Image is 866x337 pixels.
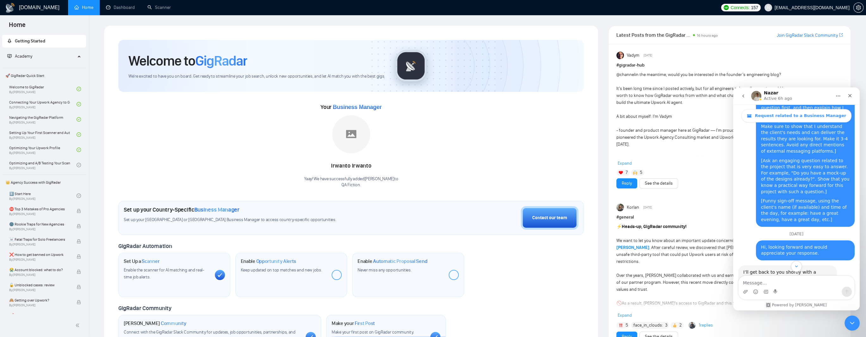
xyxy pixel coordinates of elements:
span: Your [321,104,382,111]
span: Set up your [GEOGRAPHIC_DATA] or [GEOGRAPHIC_DATA] Business Manager to access country-specific op... [124,217,396,223]
button: See the details [639,178,678,188]
li: Getting Started [2,35,86,48]
span: fund-projection-screen [7,54,12,58]
span: check-circle [77,117,81,122]
strong: PERMANENTLY REVOKED [626,308,675,313]
img: Myroslav Koval [688,322,695,329]
span: lock [77,270,81,274]
a: Connecting Your Upwork Agency to GigRadarBy[PERSON_NAME] [9,97,77,111]
span: lock [77,285,81,289]
span: 5 [640,169,642,176]
a: Welcome to GigRadarBy[PERSON_NAME] [9,82,77,96]
h1: # gigradar-hub [616,62,843,69]
span: check-circle [77,163,81,167]
span: Latest Posts from the GigRadar Community [616,31,691,39]
span: 2 [679,322,682,328]
button: setting [853,3,863,13]
h1: Enable [358,258,427,264]
span: 👑 Agency Success with GigRadar [3,176,85,189]
span: Business Manager [194,206,240,213]
span: Connects: [731,4,750,11]
span: setting [854,5,863,10]
a: Join GigRadar Slack Community [777,32,838,39]
div: Contact our team [532,214,567,221]
img: Korlan [616,204,624,211]
span: 5 [626,322,628,328]
img: 🙌 [633,170,637,175]
iframe: Intercom live chat [733,87,860,310]
span: rocket [7,39,12,43]
span: By [PERSON_NAME] [9,258,70,262]
img: ❤️ [619,170,623,175]
div: Irwanto Irwanto [304,161,398,171]
h1: Make your [332,320,375,327]
span: 🚀 Sell Yourself First [9,312,70,319]
span: Expand [618,161,632,166]
img: logo [5,3,15,13]
a: Setting Up Your First Scanner and Auto-BidderBy[PERSON_NAME] [9,128,77,142]
a: dashboardDashboard [106,5,135,10]
span: Opportunity Alerts [256,258,296,264]
span: GigRadar [195,52,247,69]
img: 👍 [672,323,677,327]
span: Business Manager [333,104,382,110]
span: 🙈 Getting over Upwork? [9,297,70,303]
span: Expand [618,313,632,318]
h1: # general [616,214,843,221]
span: We're excited to have you on board. Get ready to streamline your job search, unlock new opportuni... [128,73,385,79]
span: lock [77,239,81,244]
strong: Heads-up, GigRadar community! [622,224,687,229]
span: Never miss any opportunities. [358,267,411,273]
span: 🚫 [616,301,622,306]
span: By [PERSON_NAME] [9,303,70,307]
span: lock [77,224,81,228]
span: Keep updated on top matches and new jobs. [241,267,322,273]
a: [PERSON_NAME] [616,245,649,250]
span: @channel [616,72,635,77]
a: export [839,32,843,38]
h1: Welcome to [128,52,247,69]
a: Navigating the GigRadar PlatformBy[PERSON_NAME] [9,112,77,126]
div: Yaay! We have successfully added [PERSON_NAME] to [304,176,398,188]
h1: Set Up a [124,258,159,264]
a: 1️⃣ Start HereBy[PERSON_NAME] [9,189,77,203]
p: QA Fiction . [304,182,398,188]
span: Academy [7,54,32,59]
span: By [PERSON_NAME] [9,227,70,231]
a: Optimizing Your Upwork ProfileBy[PERSON_NAME] [9,143,77,157]
span: Vadym [627,52,639,59]
span: [DATE] [643,205,652,210]
span: 😭 Account blocked: what to do? [9,267,70,273]
span: Enable the scanner for AI matching and real-time job alerts. [124,267,204,280]
span: Academy [15,54,32,59]
span: Home [4,20,31,34]
a: Reply [622,180,632,187]
div: in the meantime, would you be interested in the founder’s engineering blog? It’s been long time s... [616,71,798,204]
span: 🔓 Unblocked cases: review [9,282,70,288]
h1: [PERSON_NAME] [124,320,186,327]
span: check-circle [77,148,81,152]
span: 3 [665,322,668,328]
a: searchScanner [147,5,171,10]
img: ‼️ [619,323,623,327]
span: export [839,32,843,37]
span: 🌚 Rookie Traps for New Agencies [9,221,70,227]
